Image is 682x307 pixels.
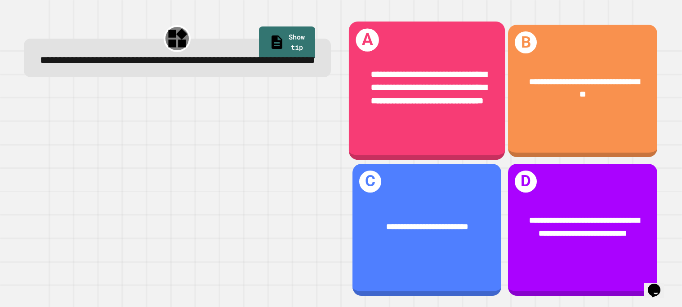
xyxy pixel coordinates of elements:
[356,29,379,52] h1: A
[515,31,537,53] h1: B
[515,171,537,193] h1: D
[259,26,315,60] a: Show tip
[359,171,381,193] h1: C
[644,271,673,298] iframe: chat widget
